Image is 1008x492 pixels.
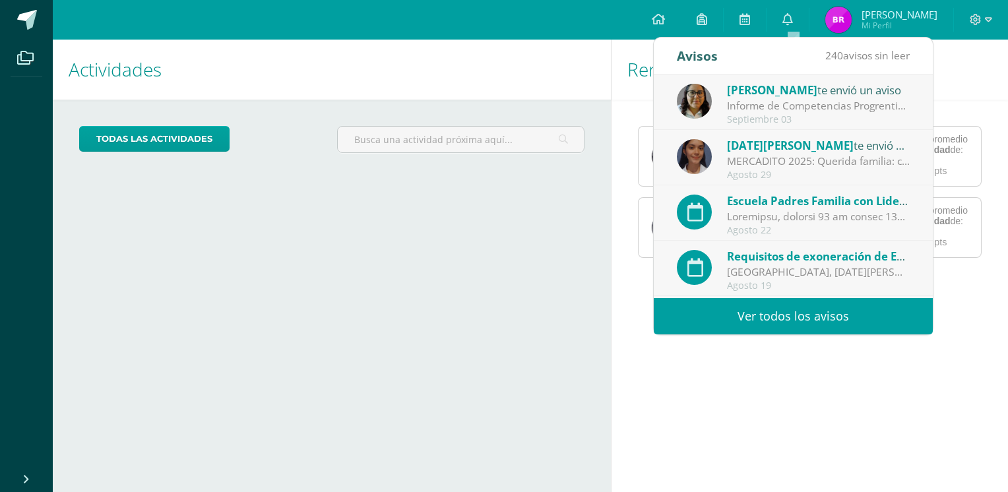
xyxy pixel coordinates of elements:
[862,20,937,31] span: Mi Perfil
[727,225,910,236] div: Agosto 22
[727,82,817,98] span: [PERSON_NAME]
[677,38,718,74] div: Avisos
[727,169,910,181] div: Agosto 29
[727,264,910,280] div: [GEOGRAPHIC_DATA], [DATE][PERSON_NAME]. Estimadas familias de Primaria: Reciban un cordial saludo...
[727,209,910,224] div: Loremipsu, dolorsi 93 am consec 1376. Adipisc, elitsedd ei Temporincid u Laboreet: ¡Doloremagna a...
[919,216,950,226] strong: Unidad
[825,48,843,63] span: 240
[727,247,910,264] div: para el día
[862,8,937,21] span: [PERSON_NAME]
[727,81,910,98] div: te envió un aviso
[727,138,854,153] span: [DATE][PERSON_NAME]
[934,237,947,247] span: pts
[919,144,950,155] strong: Unidad
[677,84,712,119] img: 86fb5e23676602f8333a07b64c7fc5ac.png
[727,280,910,292] div: Agosto 19
[79,126,230,152] a: todas las Actividades
[677,139,712,174] img: 540f86d0feb66fe801c5f4958f58a091.png
[825,48,910,63] span: avisos sin leer
[727,192,910,209] div: para el día
[69,40,595,100] h1: Actividades
[727,114,910,125] div: Septiembre 03
[727,137,910,154] div: te envió un aviso
[727,98,910,113] div: Informe de Competencias Progrentis: Buen día estimados padres de familia, adjunto les comparto el...
[338,127,584,152] input: Busca una actividad próxima aquí...
[654,298,933,334] a: Ver todos los avisos
[652,214,678,241] img: 58580e0d1821063fb271dd1b3d893b8d.png
[627,40,992,100] h1: Rendimiento de mis hijos
[727,154,910,169] div: MERCADITO 2025: Querida familia: con alegría les comparto que nos estamos preparando para nuestro...
[652,143,678,169] img: d2b86c358fa283dd1525181f4ad80508.png
[825,7,852,33] img: bb39dadab3a1e45ff3c2edce71467393.png
[934,166,947,176] span: pts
